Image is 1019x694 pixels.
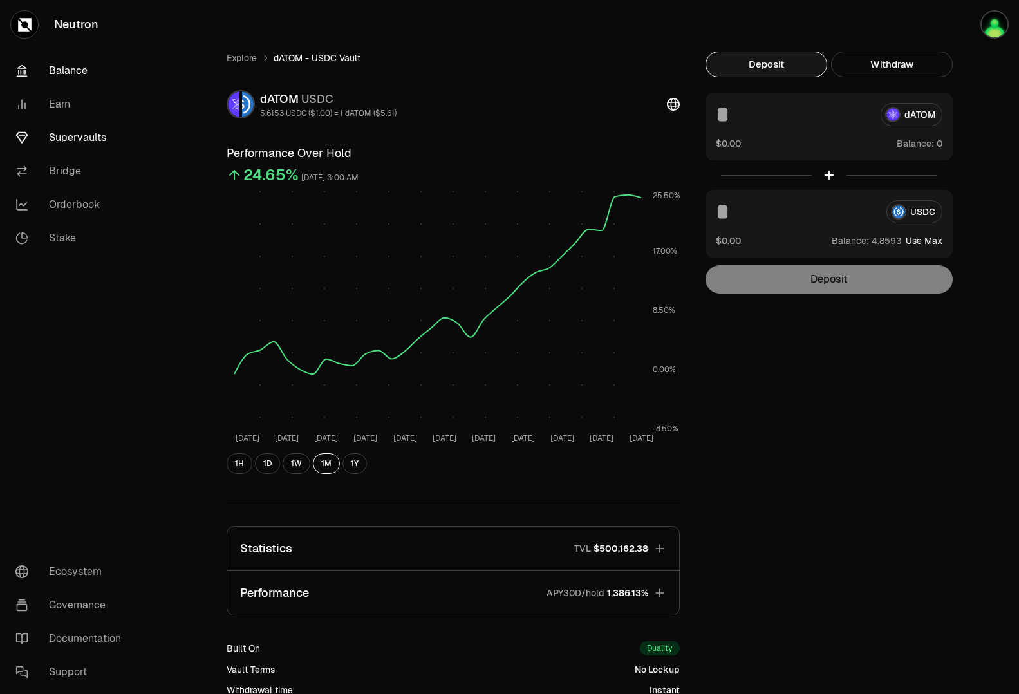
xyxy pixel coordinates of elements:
a: Supervaults [5,121,139,155]
p: TVL [574,542,591,555]
div: Vault Terms [227,663,275,676]
tspan: [DATE] [275,433,299,444]
a: Documentation [5,622,139,655]
p: Performance [240,584,309,602]
tspan: [DATE] [590,433,613,444]
span: 1,386.13% [607,586,648,599]
tspan: [DATE] [471,433,495,444]
button: 1M [313,453,340,474]
div: Built On [227,642,260,655]
span: USDC [301,91,333,106]
div: dATOM [260,90,397,108]
button: 1H [227,453,252,474]
tspan: -8.50% [653,424,678,434]
button: 1W [283,453,310,474]
tspan: [DATE] [235,433,259,444]
a: Balance [5,54,139,88]
button: PerformanceAPY30D/hold1,386.13% [227,571,679,615]
div: 24.65% [243,165,299,185]
tspan: 8.50% [653,305,675,315]
img: USDC Logo [242,91,254,117]
div: 5.6153 USDC ($1.00) = 1 dATOM ($5.61) [260,108,397,118]
p: APY30D/hold [547,586,604,599]
button: Deposit [706,52,827,77]
div: No Lockup [635,663,680,676]
h3: Performance Over Hold [227,144,680,162]
a: Support [5,655,139,689]
tspan: [DATE] [432,433,456,444]
a: Bridge [5,155,139,188]
tspan: 17.00% [653,246,677,256]
div: Duality [640,641,680,655]
tspan: 25.50% [653,191,680,201]
img: dATOM Logo [228,91,239,117]
button: $0.00 [716,136,741,150]
a: Explore [227,52,257,64]
button: 1D [255,453,280,474]
div: [DATE] 3:00 AM [301,171,359,185]
span: Balance: [832,234,869,247]
span: dATOM - USDC Vault [274,52,360,64]
button: $0.00 [716,234,741,247]
a: Orderbook [5,188,139,221]
tspan: [DATE] [314,433,338,444]
img: 4719 [980,10,1009,39]
a: Stake [5,221,139,255]
button: 1Y [342,453,367,474]
tspan: 0.00% [653,364,676,375]
button: StatisticsTVL$500,162.38 [227,527,679,570]
a: Earn [5,88,139,121]
a: Ecosystem [5,555,139,588]
button: Withdraw [831,52,953,77]
tspan: [DATE] [550,433,574,444]
button: Use Max [906,234,942,247]
span: Balance: [897,137,934,150]
span: $500,162.38 [594,542,648,555]
tspan: [DATE] [511,433,535,444]
p: Statistics [240,539,292,558]
tspan: [DATE] [629,433,653,444]
a: Governance [5,588,139,622]
nav: breadcrumb [227,52,680,64]
tspan: [DATE] [353,433,377,444]
tspan: [DATE] [393,433,416,444]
